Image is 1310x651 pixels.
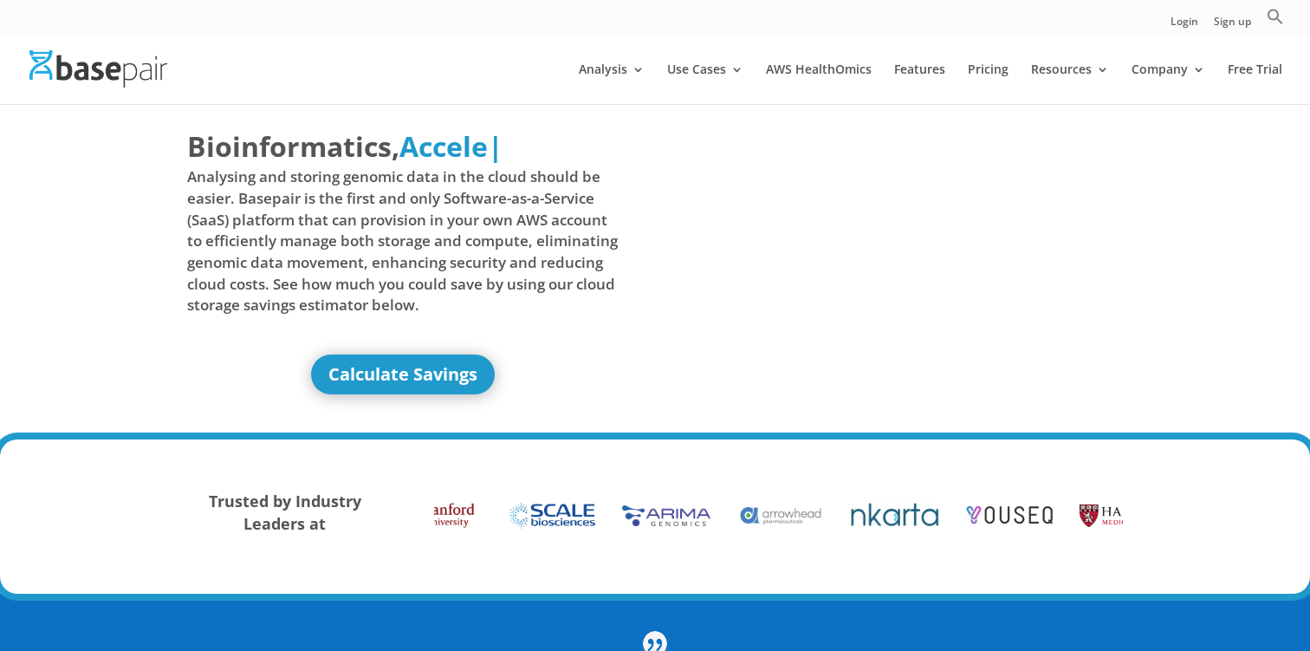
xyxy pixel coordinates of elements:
img: Basepair [29,50,167,88]
span: | [488,127,503,165]
a: Company [1132,63,1205,104]
a: AWS HealthOmics [766,63,872,104]
a: Search Icon Link [1267,8,1284,35]
a: Free Trial [1228,63,1282,104]
a: Pricing [968,63,1008,104]
span: Analysing and storing genomic data in the cloud should be easier. Basepair is the first and only ... [187,166,619,316]
a: Sign up [1214,16,1251,35]
a: Resources [1031,63,1109,104]
svg: Search [1267,8,1284,25]
iframe: Basepair - NGS Analysis Simplified [668,127,1099,369]
a: Login [1171,16,1198,35]
a: Use Cases [667,63,743,104]
a: Calculate Savings [311,355,495,394]
span: Bioinformatics, [187,127,399,166]
span: Accele [399,127,488,165]
a: Analysis [579,63,645,104]
a: Features [894,63,945,104]
strong: Trusted by Industry Leaders at [209,491,361,534]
